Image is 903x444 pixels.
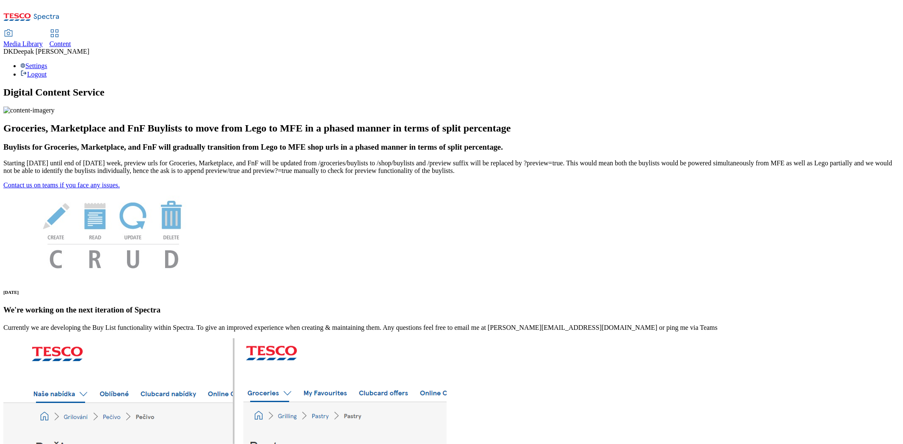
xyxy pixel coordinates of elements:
[50,30,71,48] a: Content
[3,30,43,48] a: Media Library
[3,143,900,152] h3: Buylists for Groceries, Marketplace, and FnF will gradually transition from Lego to MFE shop urls...
[20,71,47,78] a: Logout
[3,107,55,114] img: content-imagery
[3,181,120,189] a: Contact us on teams if you face any issues.
[3,324,900,332] p: Currently we are developing the Buy List functionality within Spectra. To give an improved experi...
[3,123,900,134] h2: Groceries, Marketplace and FnF Buylists to move from Lego to MFE in a phased manner in terms of s...
[3,290,900,295] h6: [DATE]
[3,305,900,315] h3: We're working on the next iteration of Spectra
[3,189,224,277] img: News Image
[50,40,71,47] span: Content
[3,48,13,55] span: DK
[3,87,900,98] h1: Digital Content Service
[20,62,47,69] a: Settings
[3,40,43,47] span: Media Library
[3,159,900,175] p: Starting [DATE] until end of [DATE] week, preview urls for Groceries, Marketplace, and FnF will b...
[13,48,89,55] span: Deepak [PERSON_NAME]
